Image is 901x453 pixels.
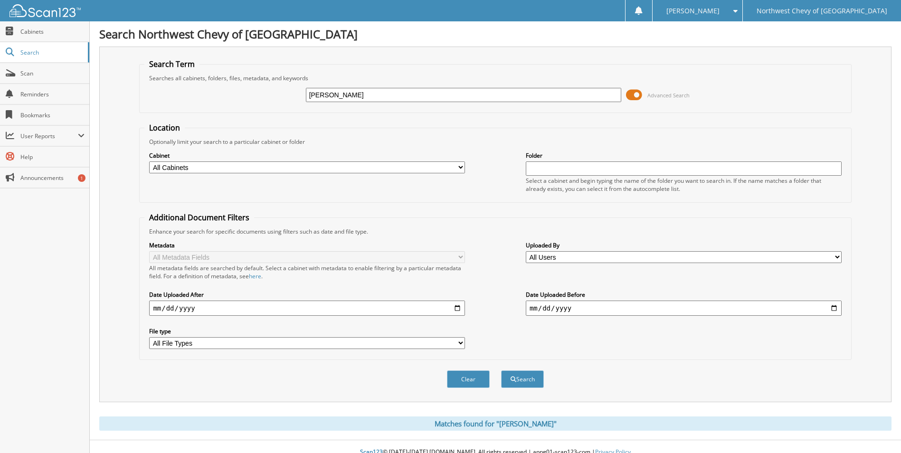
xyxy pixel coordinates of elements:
span: Reminders [20,90,85,98]
img: scan123-logo-white.svg [9,4,81,17]
span: Scan [20,69,85,77]
label: Date Uploaded After [149,291,465,299]
a: here [249,272,261,280]
button: Clear [447,370,490,388]
label: Cabinet [149,151,465,160]
span: Search [20,48,83,57]
input: start [149,301,465,316]
span: Northwest Chevy of [GEOGRAPHIC_DATA] [757,8,887,14]
legend: Additional Document Filters [144,212,254,223]
label: Uploaded By [526,241,842,249]
h1: Search Northwest Chevy of [GEOGRAPHIC_DATA] [99,26,892,42]
span: User Reports [20,132,78,140]
span: Advanced Search [647,92,690,99]
label: Metadata [149,241,465,249]
div: Select a cabinet and begin typing the name of the folder you want to search in. If the name match... [526,177,842,193]
span: Bookmarks [20,111,85,119]
div: All metadata fields are searched by default. Select a cabinet with metadata to enable filtering b... [149,264,465,280]
div: Enhance your search for specific documents using filters such as date and file type. [144,227,846,236]
label: Folder [526,151,842,160]
div: Matches found for "[PERSON_NAME]" [99,416,892,431]
div: 1 [78,174,85,182]
button: Search [501,370,544,388]
div: Optionally limit your search to a particular cabinet or folder [144,138,846,146]
span: Help [20,153,85,161]
span: Announcements [20,174,85,182]
span: Cabinets [20,28,85,36]
span: [PERSON_NAME] [666,8,720,14]
input: end [526,301,842,316]
label: File type [149,327,465,335]
legend: Search Term [144,59,199,69]
legend: Location [144,123,185,133]
label: Date Uploaded Before [526,291,842,299]
div: Searches all cabinets, folders, files, metadata, and keywords [144,74,846,82]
